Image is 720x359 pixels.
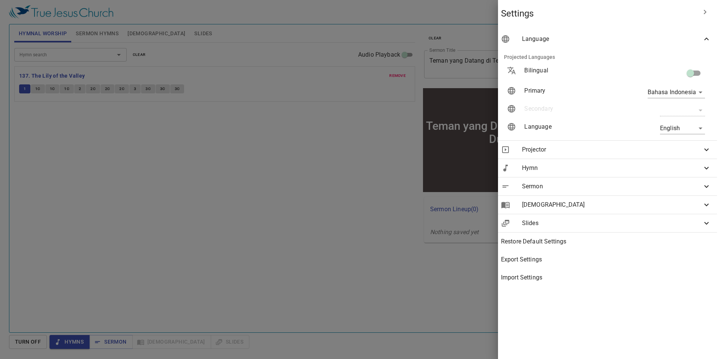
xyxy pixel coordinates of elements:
div: Sermon [495,177,717,195]
div: [DEMOGRAPHIC_DATA] [495,196,717,214]
span: Projector [522,145,702,154]
div: Slides [495,214,717,232]
p: Secondary [524,104,617,113]
p: Primary [524,86,617,95]
li: 122 [186,47,200,58]
span: Settings [501,8,696,20]
span: Hymn [522,164,702,173]
p: Bilingual [524,66,617,75]
span: Slides [522,219,702,228]
div: Hymn [495,159,717,177]
span: Restore Default Settings [501,237,711,246]
span: Export Settings [501,255,711,264]
div: Projector [495,141,717,159]
div: English [660,122,705,134]
li: 394 [186,58,200,68]
span: Import Settings [501,273,711,282]
p: Pujian [184,39,202,45]
div: Teman yang Datang di Tengah Duka [4,33,158,59]
div: Export Settings [495,251,717,269]
p: Language [524,122,617,131]
span: Sermon [522,182,702,191]
li: Projected Languages [498,48,714,66]
div: Import Settings [495,269,717,287]
span: Language [522,35,702,44]
div: Language [495,30,717,48]
div: Restore Default Settings [495,233,717,251]
div: Bahasa Indonesia [648,86,705,98]
span: [DEMOGRAPHIC_DATA] [522,200,702,209]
